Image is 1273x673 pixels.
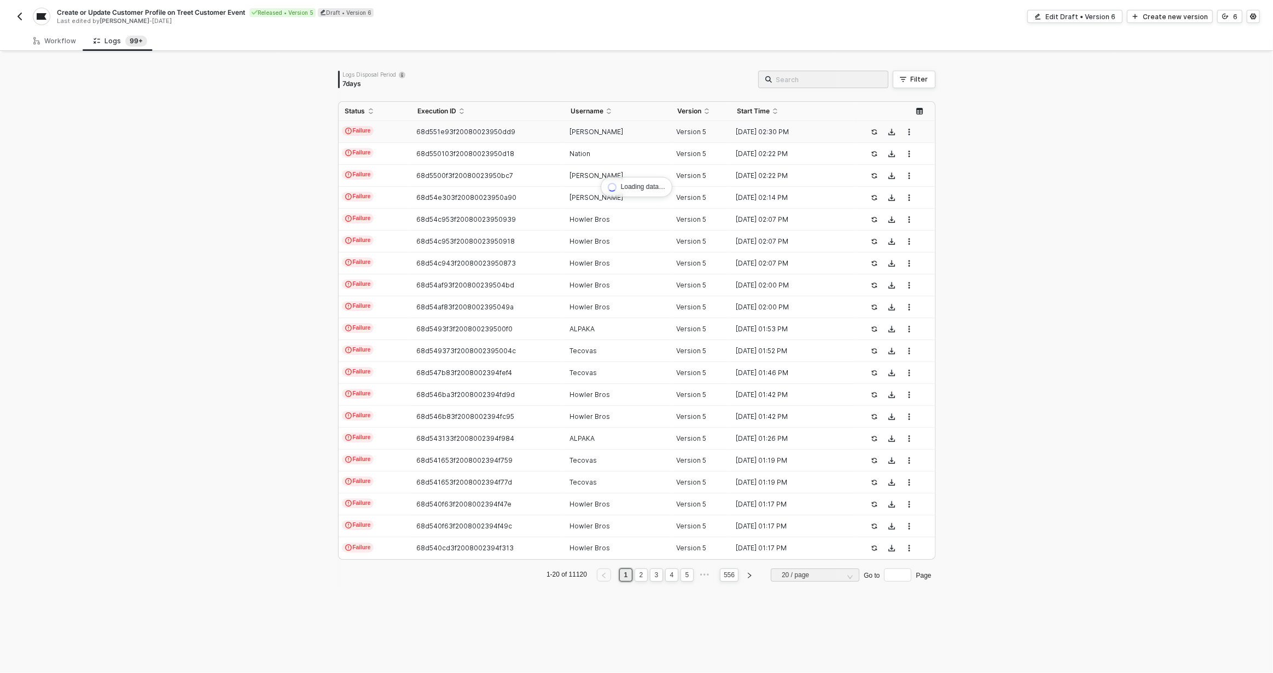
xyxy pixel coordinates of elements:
div: [DATE] 02:22 PM [730,171,850,180]
div: [DATE] 02:30 PM [730,128,850,136]
span: icon-success-page [871,326,877,332]
div: [DATE] 02:00 PM [730,303,850,312]
li: Next 5 Pages [696,568,713,582]
span: 68d541653f2008002394f759 [416,456,513,464]
span: Failure [342,235,374,245]
span: Execution ID [417,107,456,116]
span: Howler Bros [569,281,610,289]
span: icon-success-page [871,216,877,223]
li: 3 [650,568,663,582]
span: Version 5 [676,347,706,355]
span: icon-download [888,435,895,442]
span: 68d54c943f20080023950873 [416,259,516,267]
span: icon-download [888,238,895,245]
input: Page [884,568,911,582]
span: Howler Bros [569,412,610,421]
span: icon-success-page [871,435,877,442]
span: [PERSON_NAME] [569,193,623,202]
div: Create new version [1143,12,1208,21]
div: Edit Draft • Version 6 [1045,12,1115,21]
span: icon-exclamation [345,128,352,134]
span: icon-exclamation [345,281,352,287]
span: Howler Bros [569,237,610,245]
span: [PERSON_NAME] [569,128,623,136]
div: [DATE] 01:42 PM [730,412,850,421]
span: icon-exclamation [345,434,352,441]
span: icon-success-page [871,194,877,201]
span: Failure [342,543,374,553]
input: Search [776,73,881,85]
th: Execution ID [411,102,564,121]
span: icon-download [888,194,895,201]
span: icon-download [888,457,895,464]
span: icon-success-page [871,457,877,464]
span: icon-download [888,523,895,530]
span: 68d54af83f2008002395049a [416,303,514,311]
span: 68d541653f2008002394f77d [416,478,512,486]
span: icon-exclamation [345,522,352,528]
span: Version 5 [676,259,706,267]
span: icon-download [888,545,895,551]
div: Released • Version 5 [249,8,316,17]
button: 6 [1217,10,1242,23]
span: Tecovas [569,369,597,377]
span: Version 5 [676,215,706,223]
span: 68d54c953f20080023950939 [416,215,516,223]
span: icon-download [888,326,895,332]
span: icon-exclamation [345,478,352,485]
span: icon-table [916,108,923,114]
span: 68d54c953f20080023950918 [416,237,515,245]
div: 6 [1233,12,1237,21]
a: 4 [667,569,677,581]
div: [DATE] 02:07 PM [730,215,850,224]
span: 68d540f63f2008002394f49c [416,522,512,530]
th: Username [564,102,671,121]
button: Filter [893,71,935,88]
span: Version 5 [676,128,706,136]
span: Failure [342,345,374,355]
div: 7 days [343,79,405,88]
a: 2 [636,569,647,581]
span: Howler Bros [569,215,610,223]
span: Failure [342,323,374,333]
span: icon-edit [320,9,326,15]
span: icon-success-page [871,238,877,245]
span: Failure [342,126,374,136]
div: Logs Disposal Period [343,71,405,78]
a: 1 [621,569,631,581]
span: icon-download [888,348,895,354]
span: Status [345,107,365,116]
span: icon-success-page [871,479,877,486]
span: Failure [342,279,374,289]
span: icon-exclamation [345,456,352,463]
div: [DATE] 01:42 PM [730,390,850,399]
span: icon-download [888,282,895,289]
button: back [13,10,26,23]
span: Tecovas [569,478,597,486]
span: icon-exclamation [345,303,352,309]
span: Howler Bros [569,303,610,311]
li: 1-20 of 11120 [545,568,589,582]
span: icon-download [888,479,895,486]
sup: 11120 [125,36,147,47]
span: icon-settings [1250,13,1257,20]
span: icon-exclamation [345,193,352,200]
span: icon-success-page [871,348,877,354]
span: left [601,572,607,579]
span: Version 5 [676,303,706,311]
span: 68d551e93f20080023950dd9 [416,128,515,136]
div: Page Size [771,568,859,586]
span: Failure [342,257,374,267]
span: Version [677,107,701,116]
span: icon-exclamation [345,171,352,178]
span: [PERSON_NAME] [100,17,149,25]
span: icon-exclamation [345,390,352,397]
span: ••• [697,568,712,582]
span: Version 5 [676,325,706,333]
span: Start Time [737,107,770,116]
span: Failure [342,455,374,464]
div: [DATE] 01:46 PM [730,369,850,377]
a: 3 [652,569,662,581]
span: Failure [342,498,374,508]
span: 68d540cd3f2008002394f313 [416,544,514,552]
